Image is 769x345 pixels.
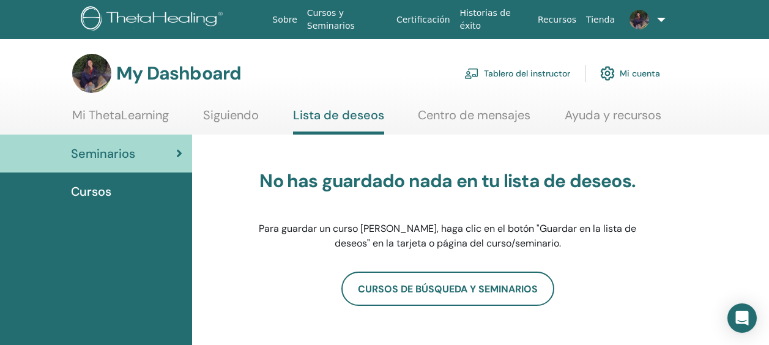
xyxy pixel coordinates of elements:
[464,60,570,87] a: Tablero del instructor
[464,68,479,79] img: chalkboard-teacher.svg
[581,9,620,31] a: Tienda
[72,108,169,132] a: Mi ThetaLearning
[203,108,259,132] a: Siguiendo
[600,60,660,87] a: Mi cuenta
[418,108,530,132] a: Centro de mensajes
[293,108,384,135] a: Lista de deseos
[455,2,533,37] a: Historias de éxito
[72,54,111,93] img: default.jpg
[630,10,649,29] img: default.jpg
[81,6,227,34] img: logo.png
[727,303,757,333] div: Open Intercom Messenger
[116,62,241,84] h3: My Dashboard
[71,144,135,163] span: Seminarios
[267,9,302,31] a: Sobre
[533,9,581,31] a: Recursos
[600,63,615,84] img: cog.svg
[392,9,455,31] a: Certificación
[71,182,111,201] span: Cursos
[565,108,661,132] a: Ayuda y recursos
[255,170,641,192] h3: No has guardado nada en tu lista de deseos.
[302,2,392,37] a: Cursos y Seminarios
[341,272,554,306] a: Cursos de búsqueda y seminarios
[255,221,641,251] p: Para guardar un curso [PERSON_NAME], haga clic en el botón "Guardar en la lista de deseos" en la ...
